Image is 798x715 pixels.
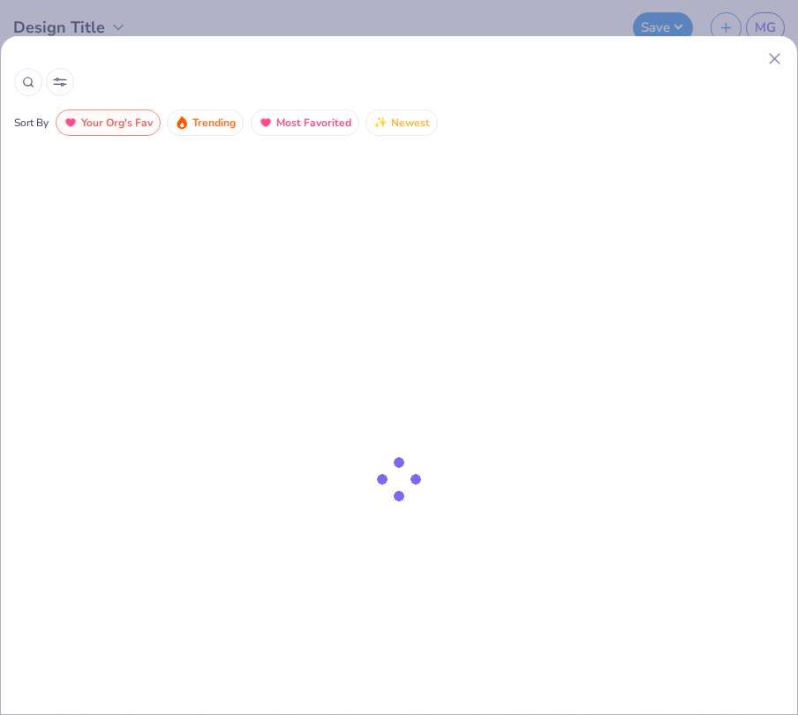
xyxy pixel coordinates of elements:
button: Your Org's Fav [56,109,161,136]
button: Trending [167,109,244,136]
img: newest.gif [373,116,388,130]
span: Trending [192,113,236,133]
span: Your Org's Fav [81,113,153,133]
button: Newest [365,109,438,136]
button: Most Favorited [251,109,359,136]
img: most_fav.gif [64,116,78,130]
div: Sort By [14,115,49,131]
img: most_fav.gif [259,116,273,130]
span: Newest [391,113,430,133]
button: Sort Popup Button [46,68,74,96]
img: trending.gif [175,116,189,130]
span: Most Favorited [276,113,351,133]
